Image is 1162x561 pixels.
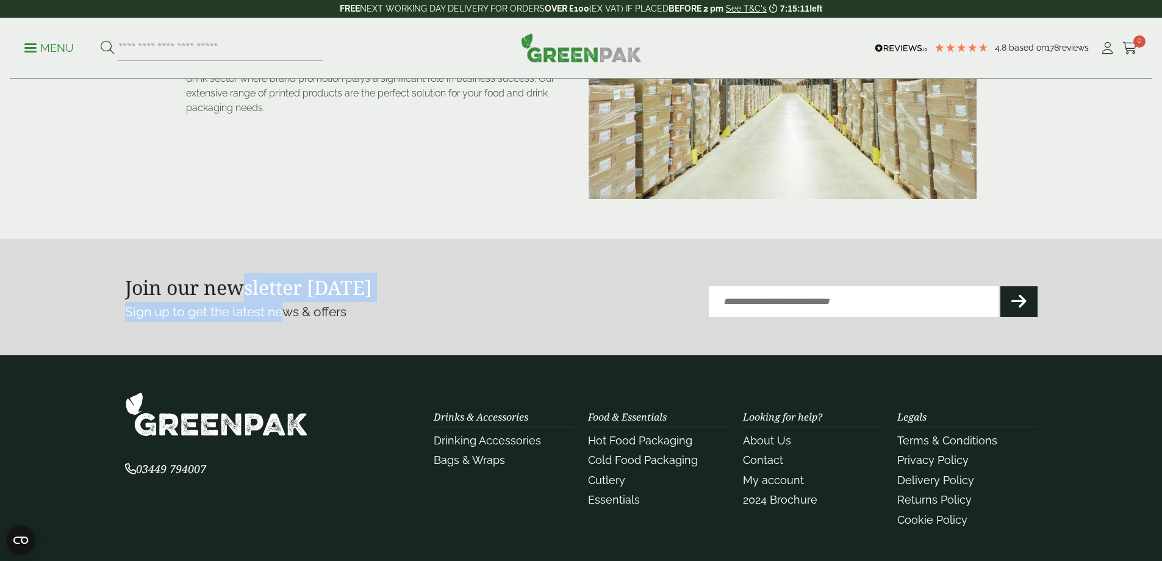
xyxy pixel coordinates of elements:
strong: Join our newsletter [DATE] [125,274,372,300]
a: Essentials [588,493,640,506]
img: REVIEWS.io [875,44,928,52]
a: Bags & Wraps [434,454,505,466]
span: 03449 794007 [125,461,206,476]
a: Menu [24,41,74,53]
a: Privacy Policy [897,454,969,466]
a: Delivery Policy [897,474,974,487]
img: GreenPak Supplies [125,392,308,436]
a: About Us [743,434,791,447]
strong: FREE [340,4,360,13]
a: 0 [1122,39,1138,57]
a: 2024 Brochure [743,493,817,506]
a: Returns Policy [897,493,972,506]
p: Our packaging is designed for use across a multitude of industries within the food and drink sect... [186,57,574,115]
span: Based on [1009,43,1046,52]
a: 03449 794007 [125,464,206,476]
a: Terms & Conditions [897,434,997,447]
a: Contact [743,454,783,466]
div: 4.78 Stars [934,42,989,53]
span: 0 [1133,35,1146,48]
strong: BEFORE 2 pm [669,4,723,13]
a: Cold Food Packaging [588,454,698,466]
button: Open CMP widget [6,526,35,555]
span: 4.8 [995,43,1009,52]
a: Cutlery [588,474,625,487]
a: Hot Food Packaging [588,434,692,447]
span: reviews [1059,43,1089,52]
img: GreenPak Supplies [521,33,642,62]
i: Cart [1122,42,1138,54]
a: See T&C's [726,4,767,13]
p: Menu [24,41,74,56]
a: Cookie Policy [897,513,967,526]
a: Drinking Accessories [434,434,541,447]
a: My account [743,474,804,487]
i: My Account [1100,42,1115,54]
span: 7:15:11 [780,4,809,13]
p: Sign up to get the latest news & offers [125,302,536,322]
span: left [809,4,822,13]
strong: OVER £100 [545,4,589,13]
span: 178 [1046,43,1059,52]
